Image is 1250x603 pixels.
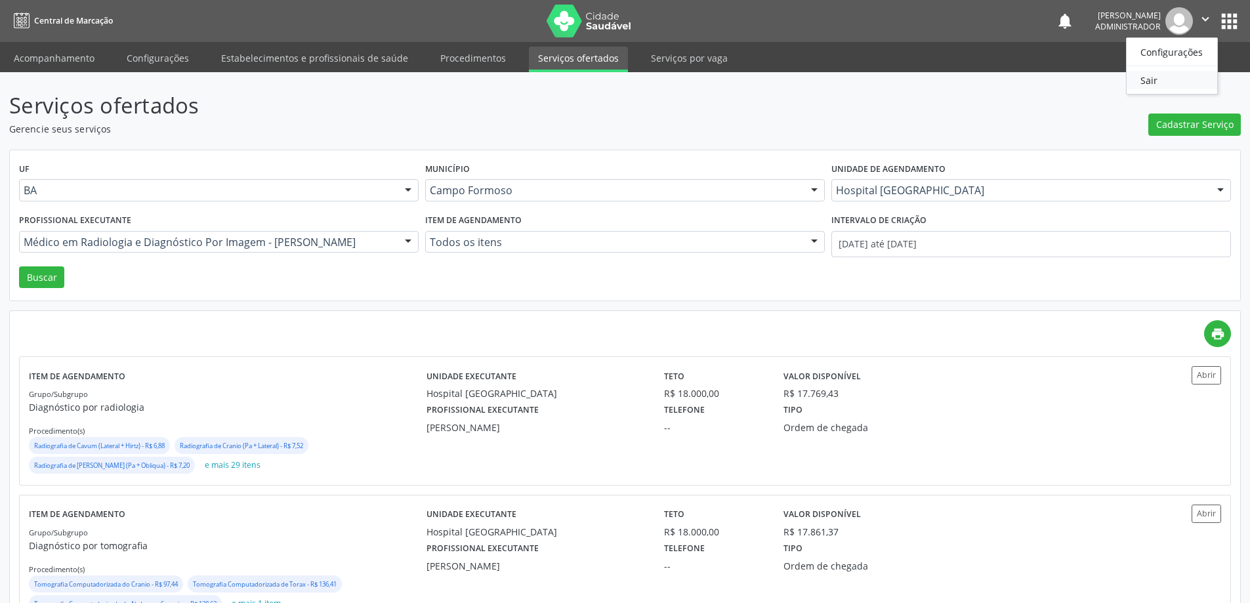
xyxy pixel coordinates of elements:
[664,400,705,421] label: Telefone
[427,525,646,539] div: Hospital [GEOGRAPHIC_DATA]
[425,211,522,231] label: Item de agendamento
[19,266,64,289] button: Buscar
[212,47,417,70] a: Estabelecimentos e profissionais de saúde
[642,47,737,70] a: Serviços por vaga
[193,580,337,589] small: Tomografia Computadorizada de Torax - R$ 136,41
[5,47,104,70] a: Acompanhamento
[34,442,165,450] small: Radiografia de Cavum (Lateral + Hirtz) - R$ 6,88
[1198,12,1213,26] i: 
[831,211,927,231] label: Intervalo de criação
[1211,327,1225,341] i: print
[427,366,516,386] label: Unidade executante
[783,400,802,421] label: Tipo
[29,528,88,537] small: Grupo/Subgrupo
[664,386,764,400] div: R$ 18.000,00
[783,559,944,573] div: Ordem de chegada
[831,231,1231,257] input: Selecione um intervalo
[24,184,392,197] span: BA
[180,442,303,450] small: Radiografia de Cranio (Pa + Lateral) - R$ 7,52
[9,122,871,136] p: Gerencie seus serviços
[1204,320,1231,347] a: print
[1056,12,1074,30] button: notifications
[430,236,798,249] span: Todos os itens
[1127,71,1217,89] a: Sair
[9,10,113,31] a: Central de Marcação
[664,505,684,525] label: Teto
[1127,43,1217,61] a: Configurações
[427,400,539,421] label: Profissional executante
[34,15,113,26] span: Central de Marcação
[29,505,125,525] label: Item de agendamento
[430,184,798,197] span: Campo Formoso
[1192,505,1221,522] button: Abrir
[783,366,861,386] label: Valor disponível
[783,386,839,400] div: R$ 17.769,43
[117,47,198,70] a: Configurações
[783,539,802,559] label: Tipo
[783,421,944,434] div: Ordem de chegada
[831,159,946,180] label: Unidade de agendamento
[19,211,131,231] label: Profissional executante
[34,461,190,470] small: Radiografia de [PERSON_NAME] (Pa + Obliqua) - R$ 7,20
[199,457,266,474] button: e mais 29 itens
[783,525,839,539] div: R$ 17.861,37
[1218,10,1241,33] button: apps
[783,505,861,525] label: Valor disponível
[427,539,539,559] label: Profissional executante
[664,539,705,559] label: Telefone
[1156,117,1234,131] span: Cadastrar Serviço
[1126,37,1218,94] ul: 
[664,525,764,539] div: R$ 18.000,00
[29,426,85,436] small: Procedimento(s)
[427,386,646,400] div: Hospital [GEOGRAPHIC_DATA]
[425,159,470,180] label: Município
[529,47,628,72] a: Serviços ofertados
[1148,114,1241,136] button: Cadastrar Serviço
[1165,7,1193,35] img: img
[427,505,516,525] label: Unidade executante
[19,159,30,180] label: UF
[664,366,684,386] label: Teto
[1192,366,1221,384] button: Abrir
[29,366,125,386] label: Item de agendamento
[29,539,427,552] p: Diagnóstico por tomografia
[664,559,764,573] div: --
[431,47,515,70] a: Procedimentos
[29,564,85,574] small: Procedimento(s)
[1095,21,1161,32] span: Administrador
[29,400,427,414] p: Diagnóstico por radiologia
[34,580,178,589] small: Tomografia Computadorizada do Cranio - R$ 97,44
[1193,7,1218,35] button: 
[427,421,646,434] div: [PERSON_NAME]
[24,236,392,249] span: Médico em Radiologia e Diagnóstico Por Imagem - [PERSON_NAME]
[29,389,88,399] small: Grupo/Subgrupo
[9,89,871,122] p: Serviços ofertados
[664,421,764,434] div: --
[1095,10,1161,21] div: [PERSON_NAME]
[836,184,1204,197] span: Hospital [GEOGRAPHIC_DATA]
[427,559,646,573] div: [PERSON_NAME]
